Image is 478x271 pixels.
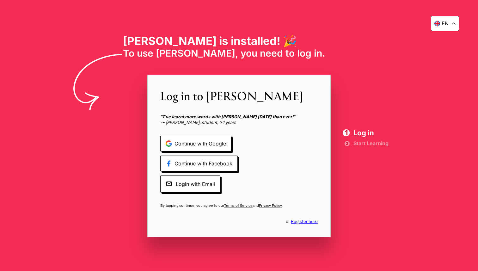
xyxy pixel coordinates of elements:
[353,129,389,136] span: Log in
[291,219,318,224] a: Register here
[160,203,318,208] span: By tapping continue, you agree to our and .
[160,114,318,125] span: 〜 [PERSON_NAME], student, 24 years
[123,47,355,59] span: To use [PERSON_NAME], you need to log in. ‎ ‎ ‎ ‎ ‎ ‎ ‎ ‎ ‎ ‎ ‎ ‎
[160,88,318,104] span: Log in to [PERSON_NAME]
[160,176,220,193] span: Login with Email
[259,203,282,208] a: Privacy Policy
[160,136,231,151] span: Continue with Google
[442,20,449,27] p: en
[160,156,238,171] span: Continue with Facebook
[123,34,355,47] h1: [PERSON_NAME] is installed! 🎉
[286,219,318,224] span: or
[224,203,253,208] a: Terms of Service
[353,141,389,145] span: Start Learning
[160,114,296,120] b: “I’ve learnt more words with [PERSON_NAME] [DATE] than ever!”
